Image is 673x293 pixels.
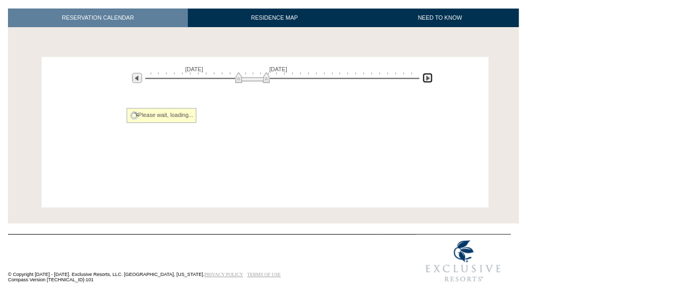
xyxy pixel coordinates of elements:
span: [DATE] [185,66,203,72]
a: RESIDENCE MAP [188,9,361,27]
span: [DATE] [269,66,287,72]
td: © Copyright [DATE] - [DATE]. Exclusive Resorts, LLC. [GEOGRAPHIC_DATA], [US_STATE]. Compass Versi... [8,235,380,288]
a: PRIVACY POLICY [204,272,243,277]
div: Please wait, loading... [127,108,197,123]
a: NEED TO KNOW [361,9,519,27]
img: Exclusive Resorts [416,235,511,288]
a: TERMS OF USE [247,272,281,277]
a: RESERVATION CALENDAR [8,9,188,27]
img: Next [422,73,433,83]
img: spinner2.gif [130,111,138,120]
img: Previous [132,73,142,83]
